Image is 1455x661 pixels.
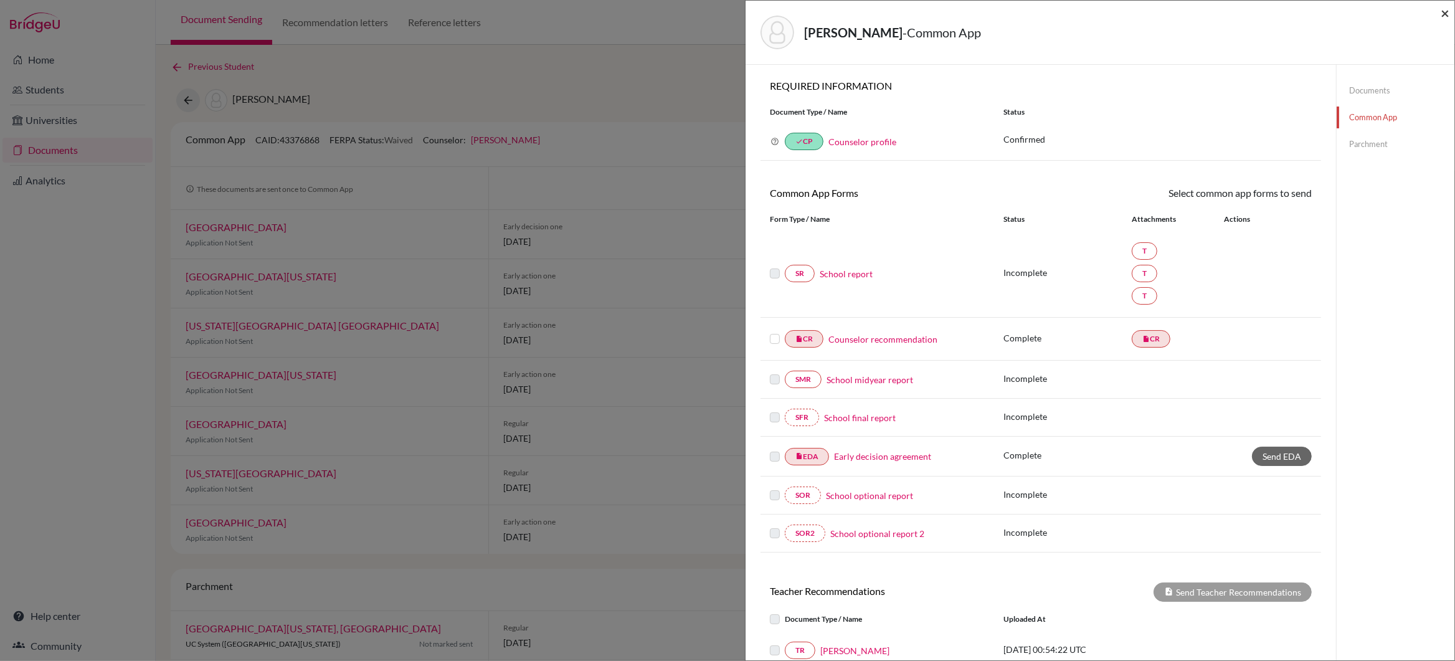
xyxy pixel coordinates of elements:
[785,448,829,465] a: insert_drive_fileEDA
[827,373,913,386] a: School midyear report
[761,585,1041,597] h6: Teacher Recommendations
[1003,133,1312,146] p: Confirmed
[785,525,825,542] a: SOR2
[785,330,823,348] a: insert_drive_fileCR
[761,187,1041,199] h6: Common App Forms
[1003,643,1172,656] p: [DATE] 00:54:22 UTC
[828,136,896,147] a: Counselor profile
[1209,214,1286,225] div: Actions
[785,487,821,504] a: SOR
[761,214,994,225] div: Form Type / Name
[830,527,924,540] a: School optional report 2
[1132,242,1157,260] a: T
[1441,4,1449,22] span: ×
[820,644,889,657] a: [PERSON_NAME]
[1441,6,1449,21] button: Close
[1337,107,1454,128] a: Common App
[785,409,819,426] a: SFR
[1003,331,1132,345] p: Complete
[828,333,937,346] a: Counselor recommendation
[795,335,803,343] i: insert_drive_file
[994,612,1181,627] div: Uploaded at
[1003,449,1132,462] p: Complete
[1041,186,1321,201] div: Select common app forms to send
[1132,265,1157,282] a: T
[1132,214,1209,225] div: Attachments
[1142,335,1150,343] i: insert_drive_file
[804,25,903,40] strong: [PERSON_NAME]
[834,450,931,463] a: Early decision agreement
[1003,410,1132,423] p: Incomplete
[1132,330,1170,348] a: insert_drive_fileCR
[795,452,803,460] i: insert_drive_file
[1263,451,1301,462] span: Send EDA
[826,489,913,502] a: School optional report
[1337,133,1454,155] a: Parchment
[785,642,815,659] a: TR
[1003,266,1132,279] p: Incomplete
[1252,447,1312,466] a: Send EDA
[824,411,896,424] a: School final report
[761,107,994,118] div: Document Type / Name
[785,371,822,388] a: SMR
[761,80,1321,92] h6: REQUIRED INFORMATION
[795,138,803,145] i: done
[820,267,873,280] a: School report
[761,612,994,627] div: Document Type / Name
[994,107,1321,118] div: Status
[903,25,981,40] span: - Common App
[1154,583,1312,602] div: Send Teacher Recommendations
[785,133,823,150] a: doneCP
[1337,80,1454,102] a: Documents
[1132,287,1157,305] a: T
[1003,488,1132,501] p: Incomplete
[1003,372,1132,385] p: Incomplete
[1003,214,1132,225] div: Status
[785,265,815,282] a: SR
[1003,526,1132,539] p: Incomplete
